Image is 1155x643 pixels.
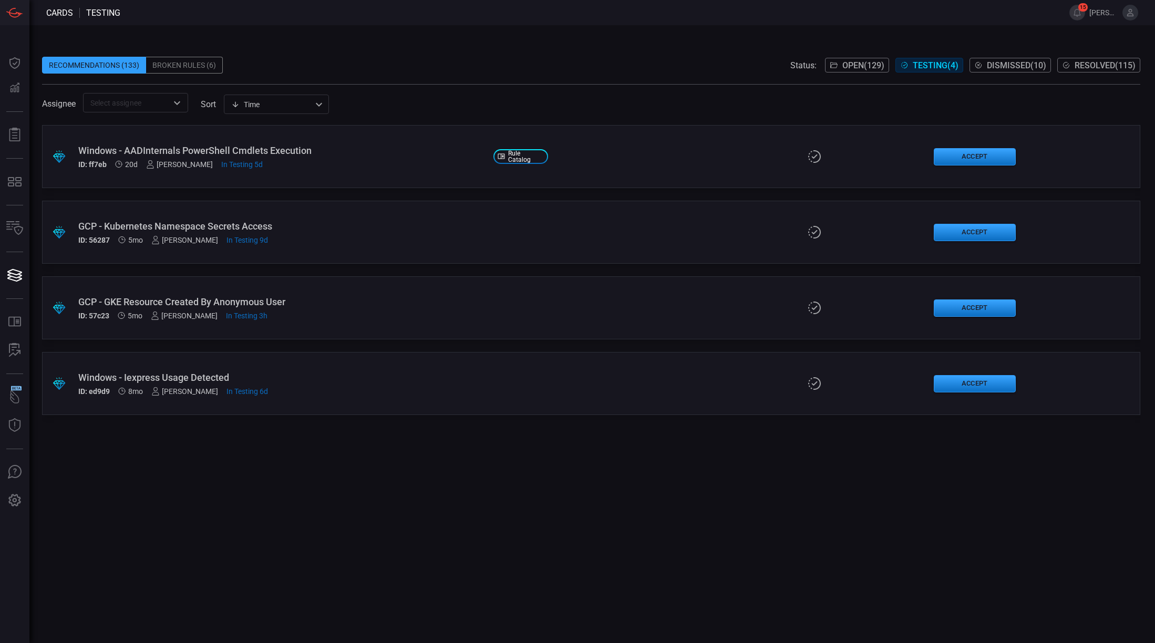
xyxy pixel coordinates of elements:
input: Select assignee [86,96,168,109]
span: Aug 25, 2025 9:09 AM [226,312,267,320]
button: Open(129) [825,58,889,72]
button: Detections [2,76,27,101]
div: Broken Rules (6) [146,57,223,74]
button: Wingman [2,385,27,410]
div: Windows - AADInternals PowerShell Cmdlets Execution [78,145,485,156]
button: Reports [2,122,27,148]
button: Testing(4) [895,58,963,72]
span: Cards [46,8,73,18]
span: Aug 19, 2025 11:38 AM [226,387,268,396]
button: Dashboard [2,50,27,76]
div: [PERSON_NAME] [151,387,218,396]
div: [PERSON_NAME] [151,312,218,320]
button: Inventory [2,216,27,241]
button: Accept [934,224,1016,241]
button: Resolved(115) [1057,58,1140,72]
div: [PERSON_NAME] [151,236,218,244]
h5: ID: 56287 [78,236,110,244]
button: Cards [2,263,27,288]
span: Assignee [42,99,76,109]
button: Ask Us A Question [2,460,27,485]
span: Rule Catalog [508,150,544,163]
span: Dismissed ( 10 ) [987,60,1046,70]
button: 15 [1069,5,1085,20]
button: Accept [934,148,1016,165]
span: Aug 20, 2025 1:31 AM [221,160,263,169]
span: Aug 16, 2025 2:21 AM [226,236,268,244]
h5: ID: ed9d9 [78,387,110,396]
div: Time [231,99,312,110]
span: Open ( 129 ) [842,60,884,70]
h5: ID: 57c23 [78,312,109,320]
button: Rule Catalog [2,309,27,335]
span: 15 [1078,3,1088,12]
button: Threat Intelligence [2,413,27,438]
div: [PERSON_NAME] [146,160,213,169]
span: Testing ( 4 ) [913,60,958,70]
label: sort [201,99,216,109]
button: Preferences [2,488,27,513]
div: Recommendations (133) [42,57,146,74]
span: Apr 03, 2025 3:52 AM [128,236,143,244]
span: Mar 17, 2025 10:05 AM [128,312,142,320]
span: Dec 31, 2024 4:55 AM [128,387,143,396]
div: Windows - Iexpress Usage Detected [78,372,485,383]
span: Resolved ( 115 ) [1075,60,1136,70]
button: Accept [934,375,1016,392]
h5: ID: ff7eb [78,160,107,169]
button: Dismissed(10) [970,58,1051,72]
button: ALERT ANALYSIS [2,338,27,363]
span: Aug 05, 2025 7:03 AM [125,160,138,169]
button: Open [170,96,184,110]
span: [PERSON_NAME].[PERSON_NAME] [1089,8,1118,17]
div: GCP - GKE Resource Created By Anonymous User [78,296,485,307]
span: testing [86,8,120,18]
button: Accept [934,299,1016,317]
span: Status: [790,60,817,70]
div: GCP - Kubernetes Namespace Secrets Access [78,221,485,232]
button: MITRE - Detection Posture [2,169,27,194]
